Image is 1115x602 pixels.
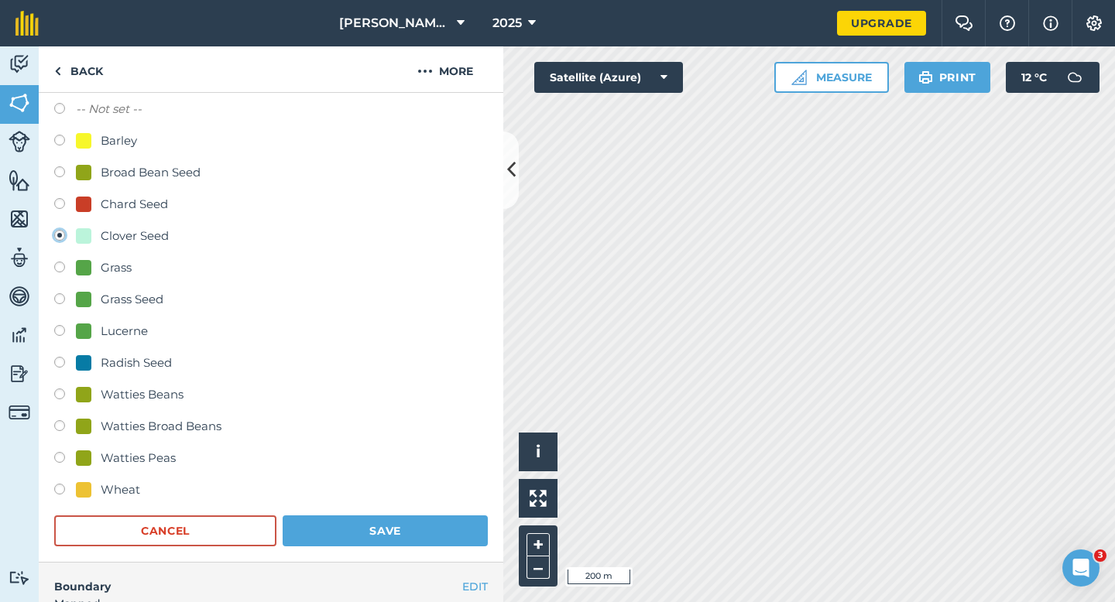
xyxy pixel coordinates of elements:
img: svg+xml;base64,PD94bWwgdmVyc2lvbj0iMS4wIiBlbmNvZGluZz0idXRmLTgiPz4KPCEtLSBHZW5lcmF0b3I6IEFkb2JlIE... [9,285,30,308]
button: Satellite (Azure) [534,62,683,93]
button: Save [283,515,488,546]
label: -- Not set -- [76,100,142,118]
img: svg+xml;base64,PD94bWwgdmVyc2lvbj0iMS4wIiBlbmNvZGluZz0idXRmLTgiPz4KPCEtLSBHZW5lcmF0b3I6IEFkb2JlIE... [1059,62,1090,93]
button: + [527,533,550,556]
div: Grass Seed [101,290,163,309]
img: svg+xml;base64,PHN2ZyB4bWxucz0iaHR0cDovL3d3dy53My5vcmcvMjAwMC9zdmciIHdpZHRoPSI1NiIgaGVpZ2h0PSI2MC... [9,91,30,115]
button: Print [904,62,991,93]
img: fieldmargin Logo [15,11,39,36]
button: – [527,556,550,579]
img: A question mark icon [998,15,1017,31]
a: Back [39,46,118,92]
button: More [387,46,503,92]
img: svg+xml;base64,PD94bWwgdmVyc2lvbj0iMS4wIiBlbmNvZGluZz0idXRmLTgiPz4KPCEtLSBHZW5lcmF0b3I6IEFkb2JlIE... [9,246,30,269]
img: Ruler icon [791,70,807,85]
img: svg+xml;base64,PHN2ZyB4bWxucz0iaHR0cDovL3d3dy53My5vcmcvMjAwMC9zdmciIHdpZHRoPSIxOSIgaGVpZ2h0PSIyNC... [918,68,933,87]
span: i [536,442,540,461]
div: Clover Seed [101,227,169,245]
div: Chard Seed [101,195,168,214]
img: svg+xml;base64,PHN2ZyB4bWxucz0iaHR0cDovL3d3dy53My5vcmcvMjAwMC9zdmciIHdpZHRoPSI1NiIgaGVpZ2h0PSI2MC... [9,207,30,231]
img: svg+xml;base64,PHN2ZyB4bWxucz0iaHR0cDovL3d3dy53My5vcmcvMjAwMC9zdmciIHdpZHRoPSIyMCIgaGVpZ2h0PSIyNC... [417,62,433,80]
img: svg+xml;base64,PD94bWwgdmVyc2lvbj0iMS4wIiBlbmNvZGluZz0idXRmLTgiPz4KPCEtLSBHZW5lcmF0b3I6IEFkb2JlIE... [9,53,30,76]
div: Watties Beans [101,385,184,404]
span: 3 [1094,549,1106,562]
img: svg+xml;base64,PD94bWwgdmVyc2lvbj0iMS4wIiBlbmNvZGluZz0idXRmLTgiPz4KPCEtLSBHZW5lcmF0b3I6IEFkb2JlIE... [9,131,30,152]
a: Upgrade [837,11,926,36]
button: Measure [774,62,889,93]
iframe: Intercom live chat [1062,549,1100,587]
span: 12 ° C [1021,62,1047,93]
div: Watties Peas [101,449,176,467]
button: i [519,433,557,471]
div: Barley [101,132,137,150]
div: Radish Seed [101,354,172,372]
span: [PERSON_NAME] Farming Partnership [339,14,451,32]
img: svg+xml;base64,PHN2ZyB4bWxucz0iaHR0cDovL3d3dy53My5vcmcvMjAwMC9zdmciIHdpZHRoPSIxNyIgaGVpZ2h0PSIxNy... [1043,14,1058,32]
div: Lucerne [101,322,148,340]
img: Two speech bubbles overlapping with the left bubble in the forefront [955,15,973,31]
img: svg+xml;base64,PD94bWwgdmVyc2lvbj0iMS4wIiBlbmNvZGluZz0idXRmLTgiPz4KPCEtLSBHZW5lcmF0b3I6IEFkb2JlIE... [9,362,30,385]
button: Cancel [54,515,276,546]
img: svg+xml;base64,PD94bWwgdmVyc2lvbj0iMS4wIiBlbmNvZGluZz0idXRmLTgiPz4KPCEtLSBHZW5lcmF0b3I6IEFkb2JlIE... [9,402,30,423]
div: Watties Broad Beans [101,417,221,436]
img: A cog icon [1085,15,1103,31]
button: EDIT [462,578,488,595]
img: svg+xml;base64,PHN2ZyB4bWxucz0iaHR0cDovL3d3dy53My5vcmcvMjAwMC9zdmciIHdpZHRoPSI1NiIgaGVpZ2h0PSI2MC... [9,169,30,192]
img: svg+xml;base64,PD94bWwgdmVyc2lvbj0iMS4wIiBlbmNvZGluZz0idXRmLTgiPz4KPCEtLSBHZW5lcmF0b3I6IEFkb2JlIE... [9,323,30,347]
div: Wheat [101,481,140,499]
h4: Boundary [39,563,462,595]
img: Four arrows, one pointing top left, one top right, one bottom right and the last bottom left [530,490,547,507]
button: 12 °C [1006,62,1100,93]
div: Grass [101,258,132,277]
img: svg+xml;base64,PHN2ZyB4bWxucz0iaHR0cDovL3d3dy53My5vcmcvMjAwMC9zdmciIHdpZHRoPSI5IiBoZWlnaHQ9IjI0Ii... [54,62,61,80]
div: Broad Bean Seed [101,163,201,182]
span: 2025 [492,14,522,32]
img: svg+xml;base64,PD94bWwgdmVyc2lvbj0iMS4wIiBlbmNvZGluZz0idXRmLTgiPz4KPCEtLSBHZW5lcmF0b3I6IEFkb2JlIE... [9,570,30,585]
